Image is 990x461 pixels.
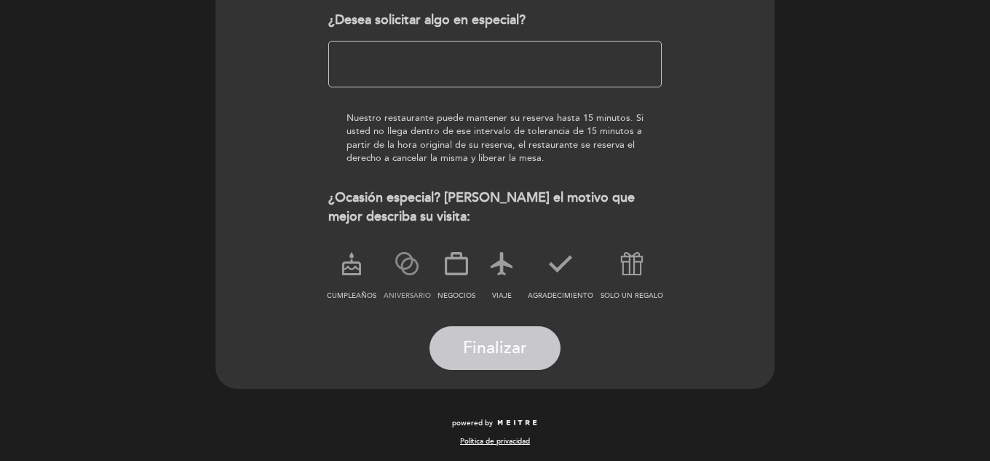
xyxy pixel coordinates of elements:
span: NEGOCIOS [437,291,475,300]
a: powered by [452,418,538,428]
button: Finalizar [429,326,561,370]
div: ¿Ocasión especial? [PERSON_NAME] el motivo que mejor describa su visita: [328,189,662,226]
span: VIAJE [492,291,512,300]
span: CUMPLEAÑOS [327,291,376,300]
span: powered by [452,418,493,428]
a: Política de privacidad [460,436,530,446]
span: Finalizar [463,338,527,358]
div: ¿Desea solicitar algo en especial? [328,11,662,30]
img: MEITRE [496,419,538,427]
span: ANIVERSARIO [384,291,431,300]
span: SOLO UN REGALO [601,291,663,300]
div: Nuestro restaurante puede mantener su reserva hasta 15 minutos. Si usted no llega dentro de ese i... [328,99,662,177]
span: AGRADECIMIENTO [528,291,593,300]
